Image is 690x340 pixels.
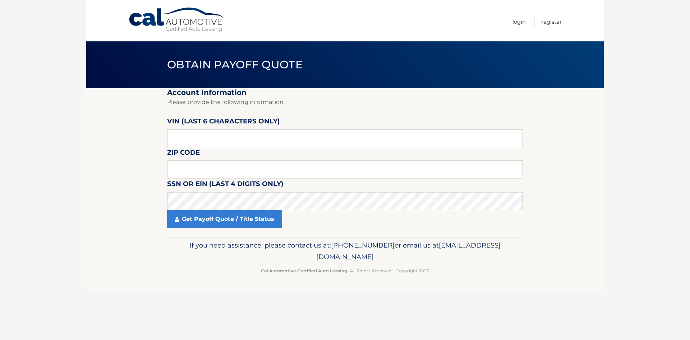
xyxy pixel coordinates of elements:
p: If you need assistance, please contact us at: or email us at [172,240,518,263]
a: Login [512,16,526,28]
p: Please provide the following information. [167,97,523,107]
a: Get Payoff Quote / Title Status [167,210,282,228]
strong: Cal Automotive Certified Auto Leasing [261,268,347,273]
span: Obtain Payoff Quote [167,58,303,71]
a: Cal Automotive [128,7,225,33]
h2: Account Information [167,88,523,97]
label: Zip Code [167,147,200,160]
label: VIN (last 6 characters only) [167,116,280,129]
a: Register [541,16,562,28]
span: [PHONE_NUMBER] [331,241,395,249]
p: - All Rights Reserved - Copyright 2025 [172,267,518,275]
label: SSN or EIN (last 4 digits only) [167,178,284,192]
